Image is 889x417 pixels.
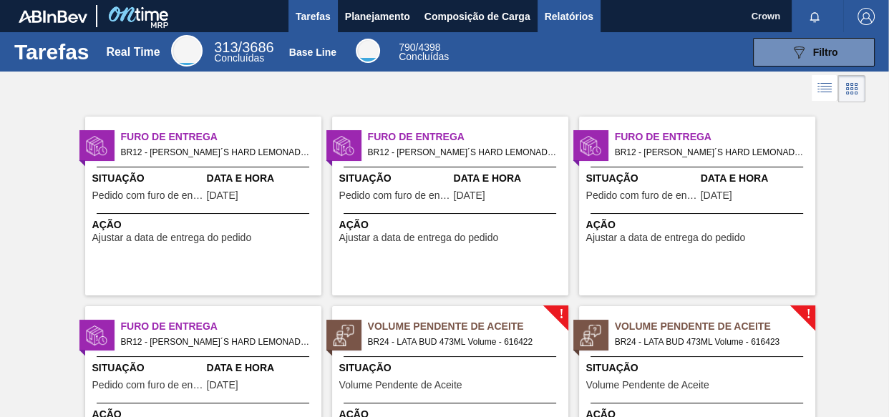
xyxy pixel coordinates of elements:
[339,190,450,201] span: Pedido com furo de entrega
[207,171,318,186] span: Data e Hora
[838,75,865,102] div: Visão em Cards
[121,334,310,350] span: BR12 - LATA MIKE´S HARD LEMONADE 350ML SLEEK Pedido - 829324
[559,309,563,320] span: !
[86,325,107,346] img: status
[586,380,709,391] span: Volume Pendente de Aceite
[121,319,321,334] span: Furo de Entrega
[214,39,238,55] span: 313
[92,217,318,232] span: Ação
[92,190,203,201] span: Pedido com furo de entrega
[106,46,160,59] div: Real Time
[586,217,812,232] span: Ação
[92,380,203,391] span: Pedido com furo de entrega
[171,35,203,67] div: Real Time
[339,380,462,391] span: Volume Pendente de Aceite
[545,8,593,25] span: Relatórios
[121,129,321,144] span: Furo de Entrega
[207,380,238,391] span: 20/08/2025,
[580,135,601,157] img: status
[792,6,837,26] button: Notificações
[858,8,875,25] img: Logout
[615,319,815,334] span: Volume Pendente de Aceite
[289,46,336,58] div: Base Line
[615,129,815,144] span: Furo de Entrega
[399,41,440,53] span: / 4398
[121,144,310,160] span: BR12 - LATA MIKE´S HARD LEMONADE 350ML SLEEK Pedido - 768849
[615,144,804,160] span: BR12 - LATA MIKE´S HARD LEMONADE 350ML SLEEK Pedido - 829323
[14,44,89,60] h1: Tarefas
[92,360,203,376] span: Situação
[339,217,565,232] span: Ação
[424,8,530,25] span: Composição de Carga
[368,334,557,350] span: BR24 - LATA BUD 473ML Volume - 616422
[296,8,331,25] span: Tarefas
[345,8,410,25] span: Planejamento
[207,360,318,376] span: Data e Hora
[586,232,746,243] span: Ajustar a data de entrega do pedido
[86,135,107,157] img: status
[368,319,568,334] span: Volume Pendente de Aceite
[333,135,354,157] img: status
[701,190,732,201] span: 20/08/2025,
[368,144,557,160] span: BR12 - LATA MIKE´S HARD LEMONADE 350ML SLEEK Pedido - 768850
[812,75,838,102] div: Visão em Lista
[92,171,203,186] span: Situação
[454,171,565,186] span: Data e Hora
[399,41,415,53] span: 790
[19,10,87,23] img: TNhmsLtSVTkK8tSr43FrP2fwEKptu5GPRR3wAAAABJRU5ErkJggg==
[399,43,449,62] div: Base Line
[753,38,875,67] button: Filtro
[339,171,450,186] span: Situação
[339,232,499,243] span: Ajustar a data de entrega do pedido
[214,41,273,63] div: Real Time
[615,334,804,350] span: BR24 - LATA BUD 473ML Volume - 616423
[806,309,810,320] span: !
[207,190,238,201] span: 20/08/2025,
[813,46,838,58] span: Filtro
[92,232,252,243] span: Ajustar a data de entrega do pedido
[333,325,354,346] img: status
[339,360,565,376] span: Situação
[586,171,697,186] span: Situação
[454,190,485,201] span: 20/08/2025,
[586,360,812,376] span: Situação
[214,39,273,55] span: / 3686
[701,171,812,186] span: Data e Hora
[368,129,568,144] span: Furo de Entrega
[356,39,380,63] div: Base Line
[399,51,449,62] span: Concluídas
[580,325,601,346] img: status
[214,52,264,64] span: Concluídas
[586,190,697,201] span: Pedido com furo de entrega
